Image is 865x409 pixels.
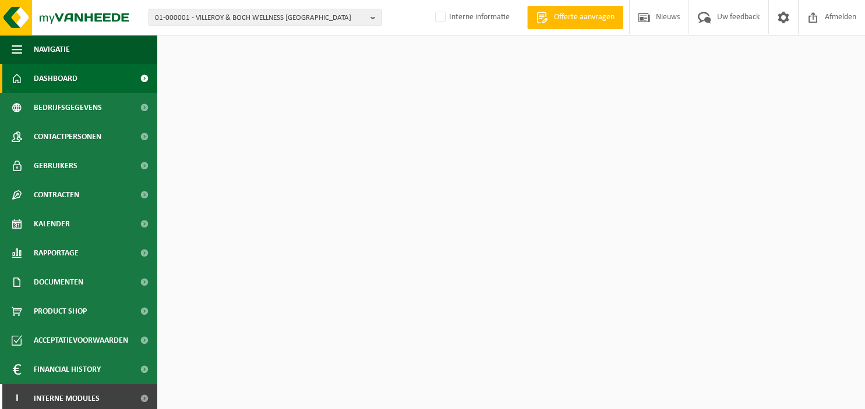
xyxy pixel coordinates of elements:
button: 01-000001 - VILLEROY & BOCH WELLNESS [GEOGRAPHIC_DATA] [149,9,382,26]
span: Kalender [34,209,70,239]
span: 01-000001 - VILLEROY & BOCH WELLNESS [GEOGRAPHIC_DATA] [155,9,366,27]
span: Contracten [34,180,79,209]
span: Dashboard [34,64,77,93]
span: Contactpersonen [34,122,101,151]
span: Navigatie [34,35,70,64]
span: Bedrijfsgegevens [34,93,102,122]
span: Acceptatievoorwaarden [34,326,128,355]
span: Product Shop [34,297,87,326]
label: Interne informatie [433,9,510,26]
span: Rapportage [34,239,79,268]
span: Offerte aanvragen [551,12,617,23]
a: Offerte aanvragen [527,6,623,29]
span: Financial History [34,355,101,384]
span: Gebruikers [34,151,77,180]
span: Documenten [34,268,83,297]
